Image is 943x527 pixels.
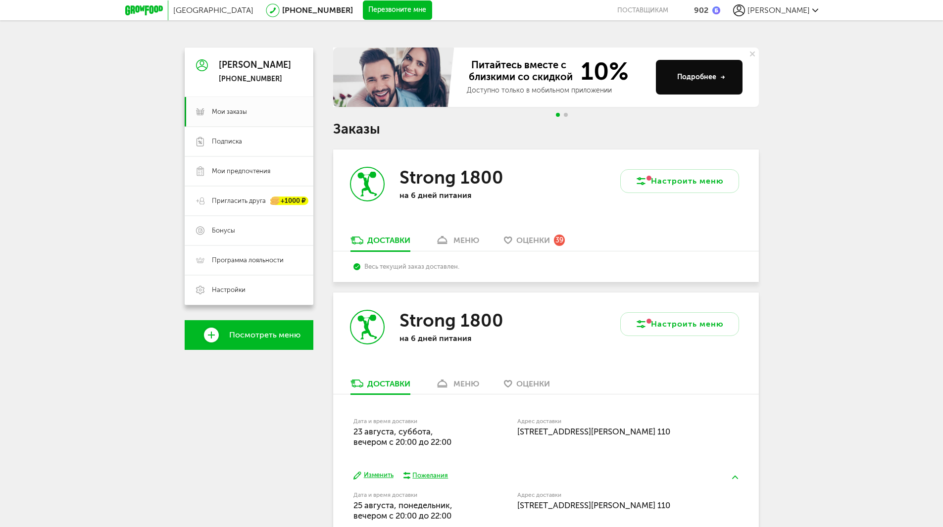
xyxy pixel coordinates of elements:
[620,169,739,193] button: Настроить меню
[453,236,479,245] div: меню
[346,378,415,394] a: Доставки
[212,256,284,265] span: Программа лояльности
[412,471,448,480] div: Пожелания
[185,127,313,156] a: Подписка
[517,427,670,436] span: [STREET_ADDRESS][PERSON_NAME] 110
[219,75,291,84] div: [PHONE_NUMBER]
[399,310,503,331] h3: Strong 1800
[173,5,253,15] span: [GEOGRAPHIC_DATA]
[677,72,725,82] div: Подробнее
[353,419,467,424] label: Дата и время доставки
[212,226,235,235] span: Бонусы
[499,235,570,251] a: Оценки 39
[467,59,575,84] span: Питайтесь вместе с близкими со скидкой
[564,113,568,117] span: Go to slide 2
[712,6,720,14] img: bonus_b.cdccf46.png
[453,379,479,388] div: меню
[212,286,246,294] span: Настройки
[367,236,410,245] div: Доставки
[430,378,484,394] a: меню
[517,492,702,498] label: Адрес доставки
[219,60,291,70] div: [PERSON_NAME]
[185,156,313,186] a: Мои предпочтения
[353,427,451,447] span: 23 августа, суббота, вечером c 20:00 до 22:00
[516,236,550,245] span: Оценки
[554,235,565,245] div: 39
[732,476,738,479] img: arrow-up-green.5eb5f82.svg
[185,186,313,216] a: Пригласить друга +1000 ₽
[229,331,300,339] span: Посмотреть меню
[517,500,670,510] span: [STREET_ADDRESS][PERSON_NAME] 110
[399,334,528,343] p: на 6 дней питания
[516,379,550,388] span: Оценки
[467,86,648,96] div: Доступно только в мобильном приложении
[185,275,313,305] a: Настройки
[185,320,313,350] a: Посмотреть меню
[517,419,702,424] label: Адрес доставки
[212,196,266,205] span: Пригласить друга
[575,59,629,84] span: 10%
[620,312,739,336] button: Настроить меню
[353,471,394,480] button: Изменить
[271,197,308,205] div: +1000 ₽
[363,0,432,20] button: Перезвоните мне
[656,60,743,95] button: Подробнее
[185,245,313,275] a: Программа лояльности
[346,235,415,251] a: Доставки
[353,500,452,521] span: 25 августа, понедельник, вечером c 20:00 до 22:00
[353,263,738,270] div: Весь текущий заказ доставлен.
[333,123,759,136] h1: Заказы
[212,107,247,116] span: Мои заказы
[399,191,528,200] p: на 6 дней питания
[282,5,353,15] a: [PHONE_NUMBER]
[212,137,242,146] span: Подписка
[367,379,410,388] div: Доставки
[747,5,810,15] span: [PERSON_NAME]
[212,167,270,176] span: Мои предпочтения
[185,216,313,245] a: Бонусы
[556,113,560,117] span: Go to slide 1
[399,167,503,188] h3: Strong 1800
[333,48,457,107] img: family-banner.579af9d.jpg
[403,471,448,480] button: Пожелания
[430,235,484,251] a: меню
[694,5,708,15] div: 902
[499,378,555,394] a: Оценки
[185,97,313,127] a: Мои заказы
[353,492,467,498] label: Дата и время доставки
